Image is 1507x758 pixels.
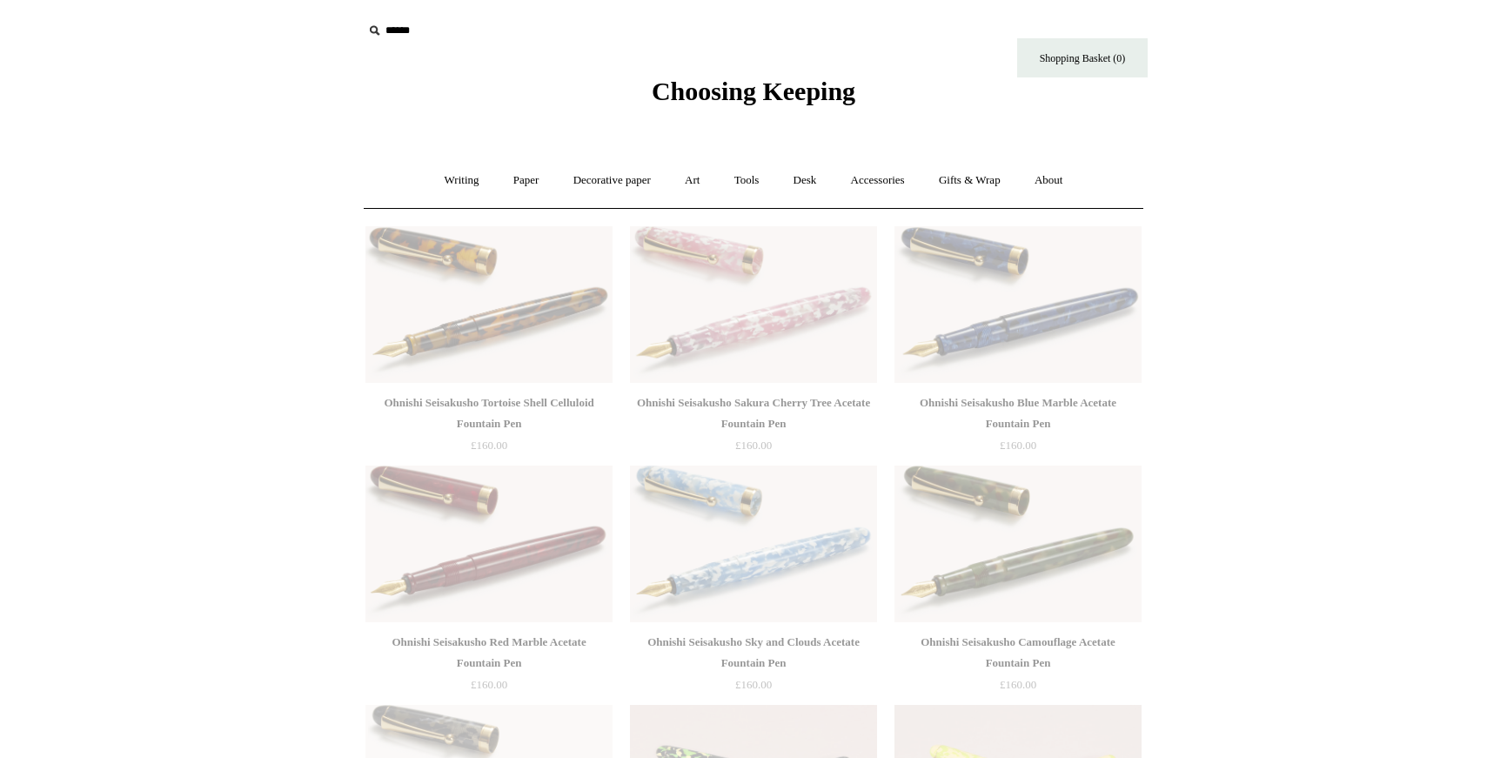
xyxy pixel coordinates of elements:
[365,226,613,383] img: Ohnishi Seisakusho Tortoise Shell Celluloid Fountain Pen
[630,226,877,383] img: Ohnishi Seisakusho Sakura Cherry Tree Acetate Fountain Pen
[365,466,613,622] img: Ohnishi Seisakusho Red Marble Acetate Fountain Pen
[634,392,873,434] div: Ohnishi Seisakusho Sakura Cherry Tree Acetate Fountain Pen
[1019,158,1079,204] a: About
[894,226,1142,383] img: Ohnishi Seisakusho Blue Marble Acetate Fountain Pen
[365,392,613,464] a: Ohnishi Seisakusho Tortoise Shell Celluloid Fountain Pen £160.00
[630,466,877,622] a: Ohnishi Seisakusho Sky and Clouds Acetate Fountain Pen Ohnishi Seisakusho Sky and Clouds Acetate ...
[365,632,613,703] a: Ohnishi Seisakusho Red Marble Acetate Fountain Pen £160.00
[835,158,921,204] a: Accessories
[719,158,775,204] a: Tools
[735,678,772,691] span: £160.00
[1000,678,1036,691] span: £160.00
[652,77,855,105] span: Choosing Keeping
[498,158,555,204] a: Paper
[899,632,1137,674] div: Ohnishi Seisakusho Camouflage Acetate Fountain Pen
[923,158,1016,204] a: Gifts & Wrap
[370,392,608,434] div: Ohnishi Seisakusho Tortoise Shell Celluloid Fountain Pen
[652,91,855,103] a: Choosing Keeping
[630,632,877,703] a: Ohnishi Seisakusho Sky and Clouds Acetate Fountain Pen £160.00
[894,466,1142,622] img: Ohnishi Seisakusho Camouflage Acetate Fountain Pen
[1017,38,1148,77] a: Shopping Basket (0)
[365,466,613,622] a: Ohnishi Seisakusho Red Marble Acetate Fountain Pen Ohnishi Seisakusho Red Marble Acetate Fountain...
[429,158,495,204] a: Writing
[630,466,877,622] img: Ohnishi Seisakusho Sky and Clouds Acetate Fountain Pen
[899,392,1137,434] div: Ohnishi Seisakusho Blue Marble Acetate Fountain Pen
[894,392,1142,464] a: Ohnishi Seisakusho Blue Marble Acetate Fountain Pen £160.00
[634,632,873,674] div: Ohnishi Seisakusho Sky and Clouds Acetate Fountain Pen
[365,226,613,383] a: Ohnishi Seisakusho Tortoise Shell Celluloid Fountain Pen Ohnishi Seisakusho Tortoise Shell Cellul...
[669,158,715,204] a: Art
[558,158,666,204] a: Decorative paper
[894,632,1142,703] a: Ohnishi Seisakusho Camouflage Acetate Fountain Pen £160.00
[1000,439,1036,452] span: £160.00
[778,158,833,204] a: Desk
[471,439,507,452] span: £160.00
[894,466,1142,622] a: Ohnishi Seisakusho Camouflage Acetate Fountain Pen Ohnishi Seisakusho Camouflage Acetate Fountain...
[630,226,877,383] a: Ohnishi Seisakusho Sakura Cherry Tree Acetate Fountain Pen Ohnishi Seisakusho Sakura Cherry Tree ...
[370,632,608,674] div: Ohnishi Seisakusho Red Marble Acetate Fountain Pen
[735,439,772,452] span: £160.00
[894,226,1142,383] a: Ohnishi Seisakusho Blue Marble Acetate Fountain Pen Ohnishi Seisakusho Blue Marble Acetate Founta...
[471,678,507,691] span: £160.00
[630,392,877,464] a: Ohnishi Seisakusho Sakura Cherry Tree Acetate Fountain Pen £160.00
